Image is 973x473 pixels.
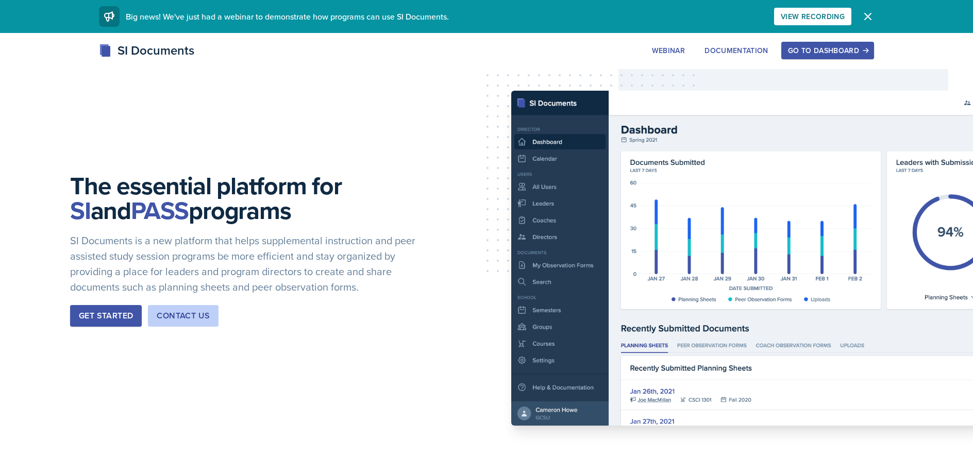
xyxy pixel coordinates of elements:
div: Go to Dashboard [788,46,867,55]
div: Get Started [79,310,133,322]
div: View Recording [781,12,845,21]
div: SI Documents [99,41,194,60]
button: Webinar [645,42,692,59]
button: View Recording [774,8,851,25]
button: Go to Dashboard [781,42,874,59]
span: Big news! We've just had a webinar to demonstrate how programs can use SI Documents. [126,11,449,22]
div: Webinar [652,46,685,55]
button: Contact Us [148,305,219,327]
div: Documentation [704,46,768,55]
button: Documentation [698,42,775,59]
div: Contact Us [157,310,210,322]
button: Get Started [70,305,142,327]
